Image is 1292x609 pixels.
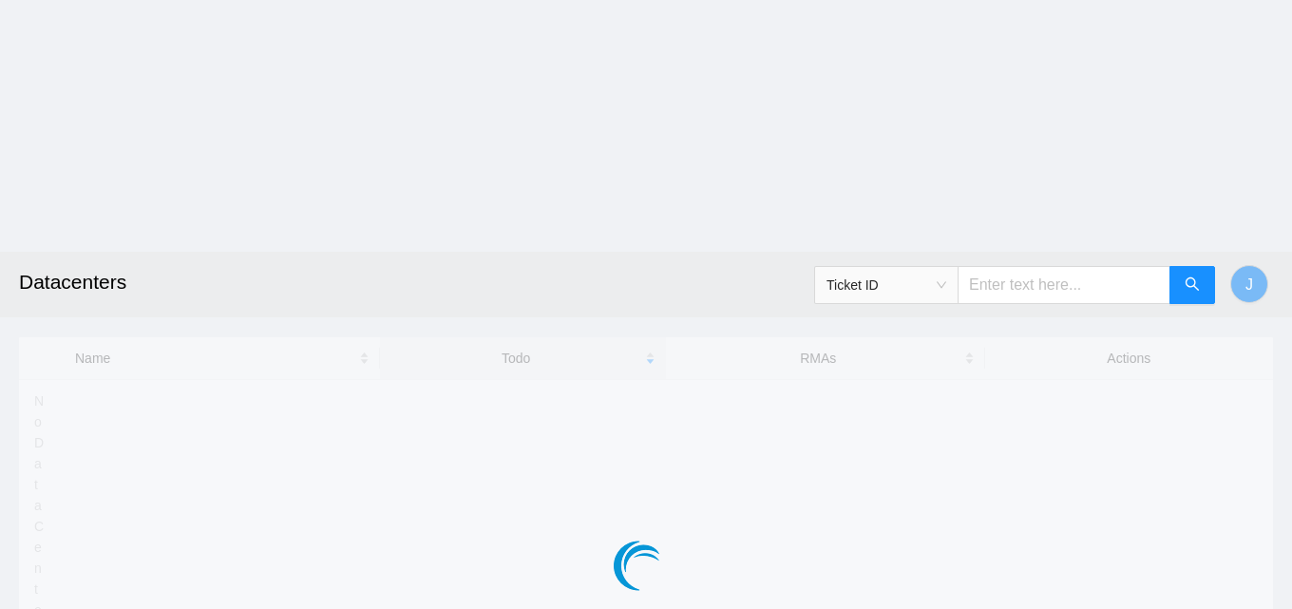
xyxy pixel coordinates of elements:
[958,266,1170,304] input: Enter text here...
[826,271,946,299] span: Ticket ID
[1185,276,1200,295] span: search
[19,252,897,313] h2: Datacenters
[1169,266,1215,304] button: search
[1245,273,1253,296] span: J
[1230,265,1268,303] button: J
